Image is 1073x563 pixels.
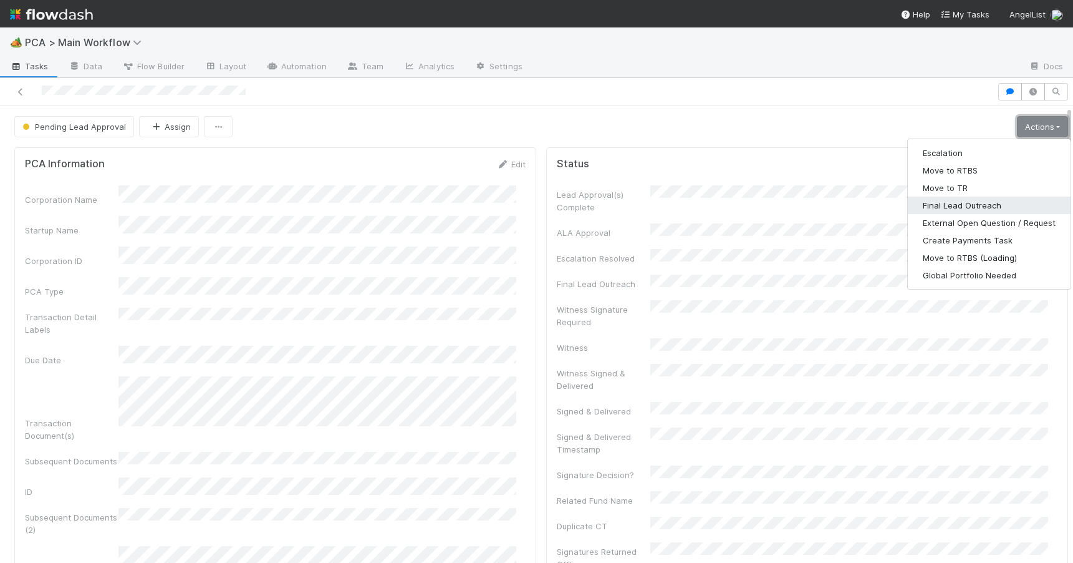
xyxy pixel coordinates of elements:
div: Witness [557,341,650,354]
button: External Open Question / Request [908,214,1071,232]
div: Witness Signed & Delivered [557,367,650,392]
div: ALA Approval [557,227,650,239]
div: Duplicate CT [557,520,650,532]
img: avatar_dd78c015-5c19-403d-b5d7-976f9c2ba6b3.png [1051,9,1063,21]
span: PCA > Main Workflow [25,36,148,49]
h5: PCA Information [25,158,105,170]
button: Global Portfolio Needed [908,267,1071,284]
button: Pending Lead Approval [14,116,134,137]
div: Corporation ID [25,255,118,267]
button: Move to RTBS [908,162,1071,179]
a: Actions [1017,116,1068,137]
div: Transaction Document(s) [25,417,118,442]
a: Flow Builder [112,57,195,77]
div: Help [900,8,930,21]
div: Related Fund Name [557,494,650,507]
button: Assign [139,116,199,137]
div: PCA Type [25,285,118,298]
a: Data [59,57,112,77]
a: Team [337,57,393,77]
div: Signed & Delivered [557,405,650,418]
div: Signature Decision? [557,469,650,481]
a: Edit [496,159,526,169]
div: ID [25,486,118,498]
img: logo-inverted-e16ddd16eac7371096b0.svg [10,4,93,25]
div: Startup Name [25,224,118,237]
div: Due Date [25,354,118,366]
button: Move to RTBS (Loading) [908,249,1071,267]
div: Witness Signature Required [557,303,650,328]
div: Signed & Delivered Timestamp [557,431,650,456]
span: AngelList [1009,9,1046,19]
div: Transaction Detail Labels [25,311,118,336]
a: Automation [256,57,337,77]
a: Analytics [393,57,464,77]
button: Create Payments Task [908,232,1071,249]
a: Layout [195,57,256,77]
span: Tasks [10,60,49,72]
a: Docs [1019,57,1073,77]
button: Move to TR [908,179,1071,197]
div: Subsequent Documents (2) [25,511,118,536]
div: Corporation Name [25,193,118,206]
button: Final Lead Outreach [908,197,1071,214]
span: 🏕️ [10,37,22,47]
div: Final Lead Outreach [557,278,650,290]
button: Escalation [908,144,1071,162]
span: Flow Builder [122,60,185,72]
span: Pending Lead Approval [20,122,126,132]
div: Subsequent Documents [25,455,118,468]
span: My Tasks [940,9,989,19]
a: My Tasks [940,8,989,21]
a: Settings [464,57,532,77]
div: Escalation Resolved [557,252,650,265]
h5: Status [557,158,589,170]
div: Lead Approval(s) Complete [557,188,650,213]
